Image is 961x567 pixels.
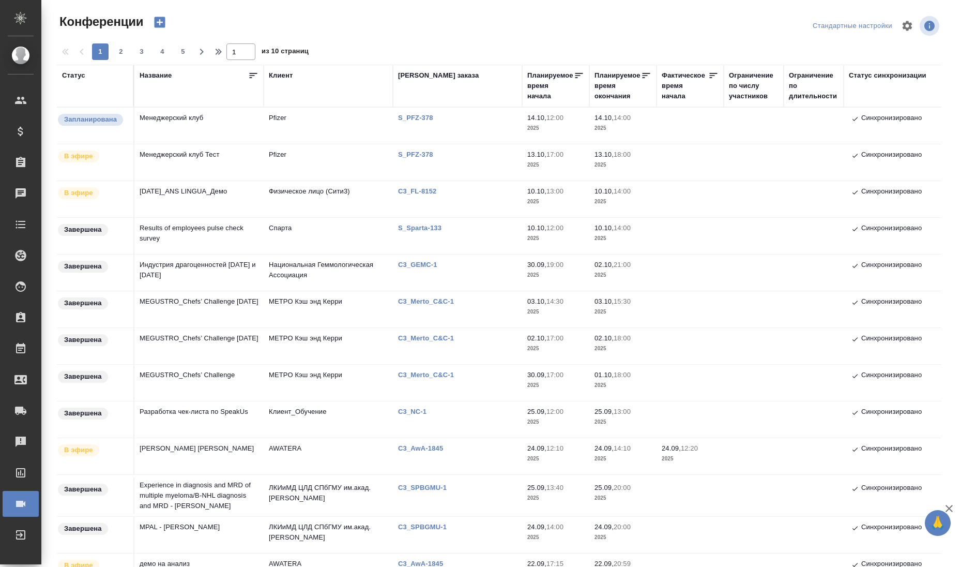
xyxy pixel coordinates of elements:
div: split button [810,18,895,34]
p: 2025 [594,197,651,207]
button: 🙏 [925,510,951,536]
p: S_PFZ-378 [398,114,441,122]
p: 2025 [527,417,584,427]
p: 10.10, [594,187,614,195]
p: 18:00 [614,371,631,379]
p: 24.09, [594,444,614,452]
td: Results of employees pulse check survey [134,218,264,254]
p: Завершена [64,298,102,308]
p: 2025 [594,160,651,170]
p: 18:00 [614,151,631,158]
p: 12:00 [546,114,563,122]
p: Синхронизировано [861,113,922,125]
a: C3_Merto_C&C-1 [398,297,462,305]
a: C3_SPBGMU-1 [398,484,454,491]
p: 19:00 [546,261,563,268]
p: 2025 [527,307,584,317]
div: Статус синхронизации [849,70,926,81]
p: 24.09, [662,444,681,452]
div: Клиент [269,70,293,81]
div: Название [140,70,172,81]
p: 2025 [594,417,651,427]
span: 5 [175,47,191,57]
p: 24.09, [527,523,546,531]
p: 2025 [662,454,719,464]
p: 03.10, [527,297,546,305]
p: 18:00 [614,334,631,342]
p: 17:00 [546,151,563,158]
a: C3_FL-8152 [398,187,444,195]
p: 2025 [527,344,584,354]
p: 24.09, [594,523,614,531]
p: 01.10, [594,371,614,379]
p: Синхронизировано [861,522,922,534]
td: Индустрия драгоценностей [DATE] и [DATE] [134,255,264,291]
p: В эфире [64,188,93,198]
button: 2 [113,43,129,60]
p: 13:00 [614,408,631,415]
p: Синхронизировано [861,150,922,162]
p: Завершена [64,225,102,235]
p: В эфире [64,151,93,161]
p: 03.10, [594,297,614,305]
p: 21:00 [614,261,631,268]
a: C3_SPBGMU-1 [398,523,454,531]
p: Завершена [64,484,102,495]
a: C3_Merto_C&C-1 [398,334,462,342]
p: 2025 [594,233,651,244]
button: 3 [133,43,150,60]
p: 14:00 [546,523,563,531]
td: Физическое лицо (Сити3) [264,181,393,217]
p: 14:10 [614,444,631,452]
td: MEGUSTRO_Chefs’ Challenge [DATE] [134,291,264,327]
td: ЛКИиМД ЦЛД СПбГМУ им.акад. [PERSON_NAME] [264,478,393,514]
span: Настроить таблицу [895,13,920,38]
div: Планируемое время начала [527,70,574,101]
p: 2025 [527,197,584,207]
p: В эфире [64,445,93,455]
td: Experience in diagnosis and MRD of multiple myeloma/В-NHL diagnosis and MRD - [PERSON_NAME] [134,475,264,516]
p: 10.10, [594,224,614,232]
p: 13:00 [546,187,563,195]
td: Клиент_Обучение [264,401,393,438]
td: МЕТРО Кэш энд Керри [264,365,393,401]
span: Конференции [57,13,143,30]
p: 2025 [527,380,584,391]
td: МЕТРО Кэш энд Керри [264,291,393,327]
p: Синхронизировано [861,407,922,419]
p: S_PFZ-378 [398,151,441,158]
p: Синхронизировано [861,483,922,495]
p: 14.10, [527,114,546,122]
p: 12:00 [546,224,563,232]
span: Посмотреть информацию [920,16,941,36]
p: Завершена [64,335,102,345]
div: Статус [62,70,85,81]
p: 13.10, [527,151,546,158]
p: Синхронизировано [861,370,922,382]
p: 30.09, [527,371,546,379]
p: 25.09, [527,408,546,415]
p: C3_Merto_C&C-1 [398,371,462,379]
p: 15:30 [614,297,631,305]
td: MEGUSTRO_Chefs’ Challenge [DATE] [134,328,264,364]
div: Ограничение по длительности [789,70,838,101]
div: Фактическое время начала [662,70,708,101]
p: C3_NC-1 [398,408,434,415]
p: 02.10, [594,334,614,342]
a: C3_AwA-1845 [398,444,451,452]
td: Менеджерский клуб [134,108,264,144]
p: 2025 [594,123,651,133]
p: 12:20 [681,444,698,452]
a: S_Sparta-133 [398,224,449,232]
p: 24.09, [527,444,546,452]
p: Синхронизировано [861,443,922,456]
p: 17:00 [546,334,563,342]
p: Завершена [64,371,102,382]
